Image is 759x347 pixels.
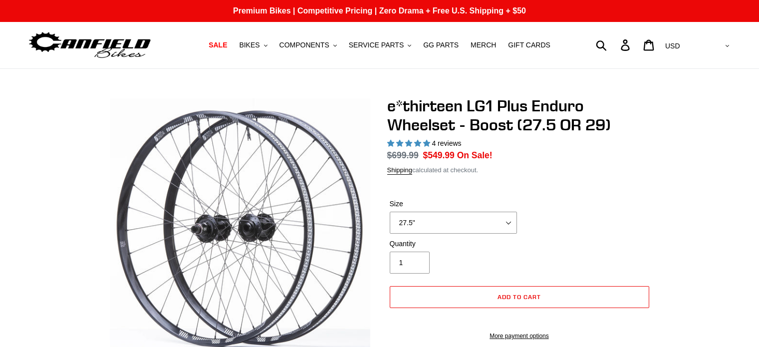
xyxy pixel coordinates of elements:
[274,38,342,52] button: COMPONENTS
[457,149,493,162] span: On Sale!
[390,286,649,308] button: Add to cart
[27,29,152,61] img: Canfield Bikes
[503,38,555,52] a: GIFT CARDS
[344,38,416,52] button: SERVICE PARTS
[498,293,541,301] span: Add to cart
[418,38,464,52] a: GG PARTS
[234,38,272,52] button: BIKES
[390,239,517,249] label: Quantity
[279,41,329,49] span: COMPONENTS
[471,41,496,49] span: MERCH
[387,139,432,147] span: 5.00 stars
[508,41,550,49] span: GIFT CARDS
[390,199,517,209] label: Size
[349,41,404,49] span: SERVICE PARTS
[423,41,459,49] span: GG PARTS
[204,38,232,52] a: SALE
[466,38,501,52] a: MERCH
[387,150,419,160] s: $699.99
[387,96,652,135] h1: e*thirteen LG1 Plus Enduro Wheelset - Boost (27.5 OR 29)
[239,41,259,49] span: BIKES
[390,332,649,341] a: More payment options
[387,165,652,175] div: calculated at checkout.
[387,166,413,175] a: Shipping
[601,34,627,56] input: Search
[209,41,227,49] span: SALE
[432,139,461,147] span: 4 reviews
[423,150,455,160] span: $549.99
